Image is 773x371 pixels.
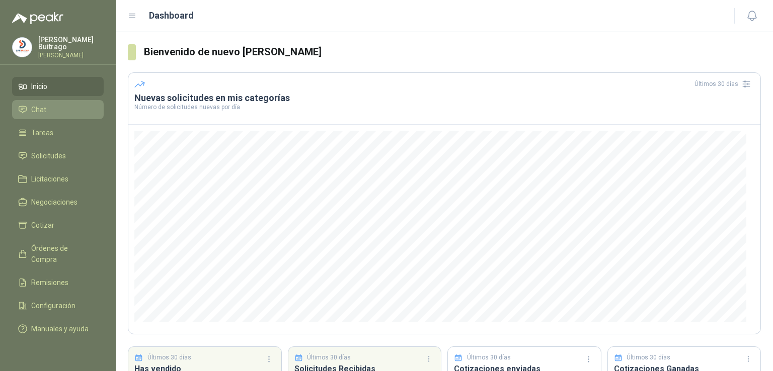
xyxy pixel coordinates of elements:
[12,216,104,235] a: Cotizar
[627,353,670,362] p: Últimos 30 días
[149,9,194,23] h1: Dashboard
[12,100,104,119] a: Chat
[31,127,53,138] span: Tareas
[31,323,89,334] span: Manuales y ayuda
[12,169,104,189] a: Licitaciones
[467,353,511,362] p: Últimos 30 días
[12,239,104,269] a: Órdenes de Compra
[307,353,351,362] p: Últimos 30 días
[31,150,66,161] span: Solicitudes
[12,77,104,96] a: Inicio
[31,300,75,311] span: Configuración
[12,12,63,24] img: Logo peakr
[31,243,94,265] span: Órdenes de Compra
[134,92,754,104] h3: Nuevas solicitudes en mis categorías
[38,36,104,50] p: [PERSON_NAME] Buitrago
[144,44,761,60] h3: Bienvenido de nuevo [PERSON_NAME]
[694,76,754,92] div: Últimos 30 días
[13,38,32,57] img: Company Logo
[31,277,68,288] span: Remisiones
[12,146,104,165] a: Solicitudes
[31,173,68,184] span: Licitaciones
[147,353,191,362] p: Últimos 30 días
[12,319,104,338] a: Manuales y ayuda
[134,104,754,110] p: Número de solicitudes nuevas por día
[12,123,104,142] a: Tareas
[38,52,104,58] p: [PERSON_NAME]
[31,81,47,92] span: Inicio
[12,273,104,292] a: Remisiones
[12,296,104,315] a: Configuración
[31,197,78,208] span: Negociaciones
[31,220,54,231] span: Cotizar
[12,193,104,212] a: Negociaciones
[31,104,46,115] span: Chat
